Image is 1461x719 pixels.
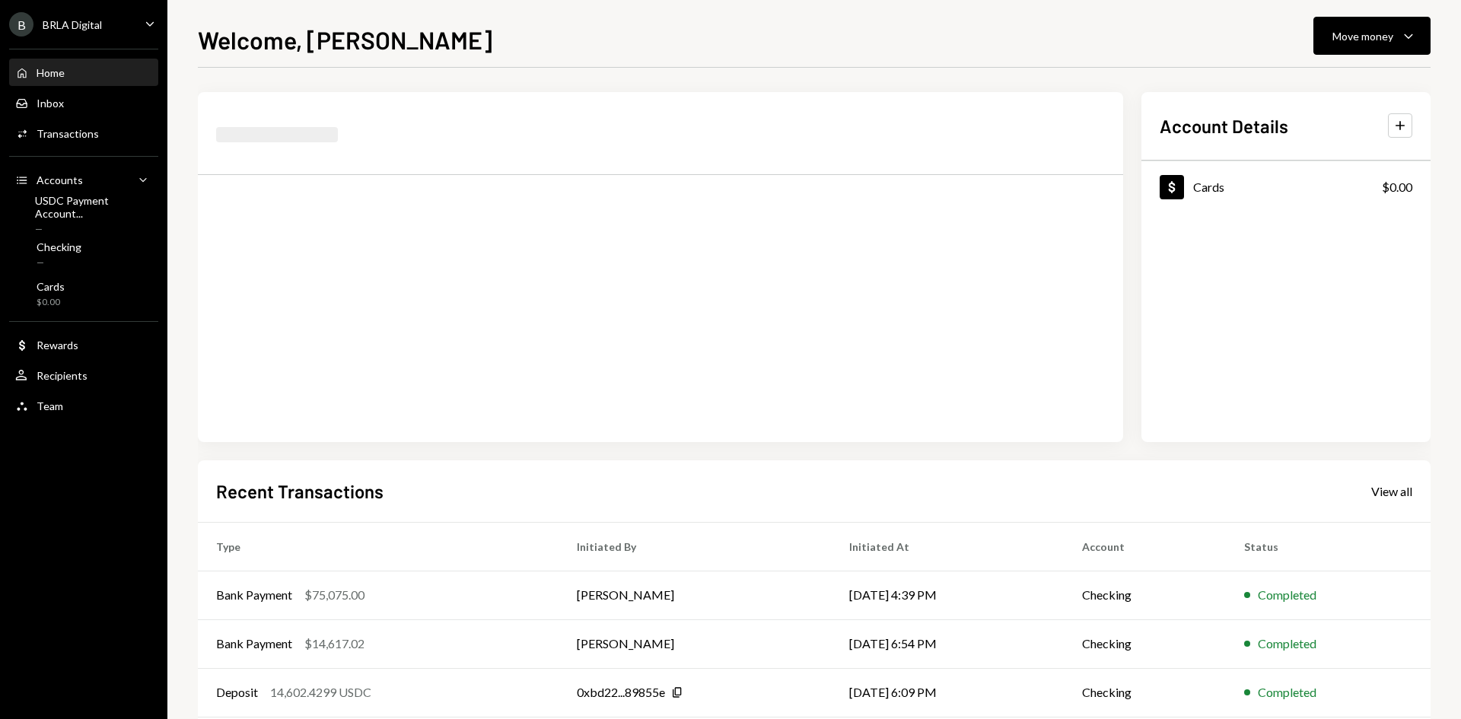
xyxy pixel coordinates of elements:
[9,331,158,358] a: Rewards
[198,24,492,55] h1: Welcome, [PERSON_NAME]
[577,683,665,702] div: 0xbd22...89855e
[35,194,152,220] div: USDC Payment Account...
[1371,482,1412,499] a: View all
[37,339,78,352] div: Rewards
[1332,28,1393,44] div: Move money
[9,392,158,419] a: Team
[9,166,158,193] a: Accounts
[1313,17,1431,55] button: Move money
[1226,522,1431,571] th: Status
[1382,178,1412,196] div: $0.00
[9,89,158,116] a: Inbox
[270,683,371,702] div: 14,602.4299 USDC
[304,586,364,604] div: $75,075.00
[1141,161,1431,212] a: Cards$0.00
[37,240,81,253] div: Checking
[9,59,158,86] a: Home
[1160,113,1288,138] h2: Account Details
[831,619,1065,668] td: [DATE] 6:54 PM
[37,256,81,269] div: —
[9,196,158,233] a: USDC Payment Account...—
[43,18,102,31] div: BRLA Digital
[9,236,158,272] a: Checking—
[1064,668,1226,717] td: Checking
[35,223,152,236] div: —
[831,571,1065,619] td: [DATE] 4:39 PM
[1258,635,1316,653] div: Completed
[1064,571,1226,619] td: Checking
[1064,522,1226,571] th: Account
[216,683,258,702] div: Deposit
[831,668,1065,717] td: [DATE] 6:09 PM
[559,522,830,571] th: Initiated By
[1064,619,1226,668] td: Checking
[216,586,292,604] div: Bank Payment
[559,571,830,619] td: [PERSON_NAME]
[9,275,158,312] a: Cards$0.00
[37,280,65,293] div: Cards
[1371,484,1412,499] div: View all
[37,173,83,186] div: Accounts
[216,479,384,504] h2: Recent Transactions
[1193,180,1224,194] div: Cards
[831,522,1065,571] th: Initiated At
[37,399,63,412] div: Team
[198,522,559,571] th: Type
[216,635,292,653] div: Bank Payment
[37,66,65,79] div: Home
[37,127,99,140] div: Transactions
[37,369,88,382] div: Recipients
[9,12,33,37] div: B
[37,97,64,110] div: Inbox
[304,635,364,653] div: $14,617.02
[9,119,158,147] a: Transactions
[37,296,65,309] div: $0.00
[1258,586,1316,604] div: Completed
[559,619,830,668] td: [PERSON_NAME]
[1258,683,1316,702] div: Completed
[9,361,158,389] a: Recipients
